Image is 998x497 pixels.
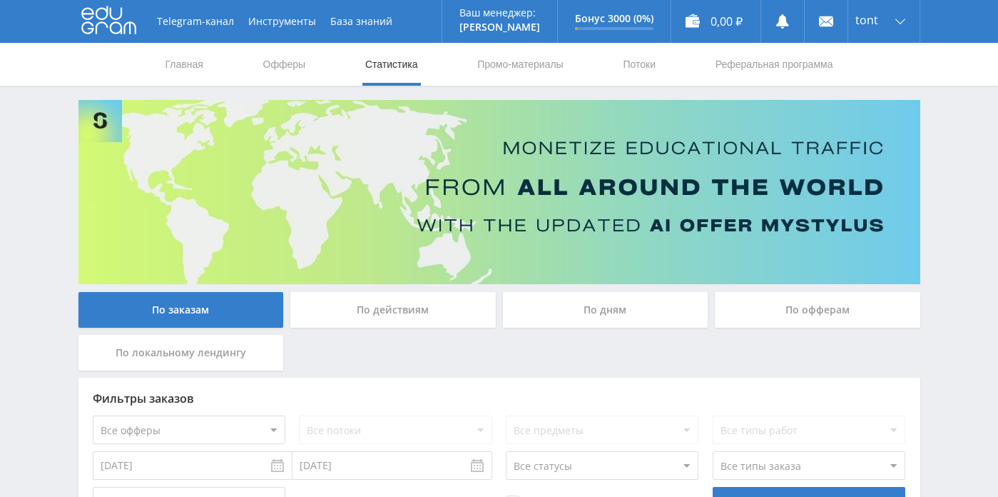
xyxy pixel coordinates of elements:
div: По действиям [290,292,496,328]
a: Потоки [621,43,657,86]
p: Ваш менеджер: [459,7,540,19]
span: tont [855,14,878,26]
div: По офферам [715,292,920,328]
div: По локальному лендингу [78,335,284,371]
div: По дням [503,292,708,328]
p: [PERSON_NAME] [459,21,540,33]
a: Главная [164,43,205,86]
div: По заказам [78,292,284,328]
div: Фильтры заказов [93,392,906,405]
a: Статистика [364,43,419,86]
a: Офферы [262,43,307,86]
a: Промо-материалы [476,43,564,86]
a: Реферальная программа [714,43,835,86]
p: Бонус 3000 (0%) [575,13,653,24]
img: Banner [78,100,920,284]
